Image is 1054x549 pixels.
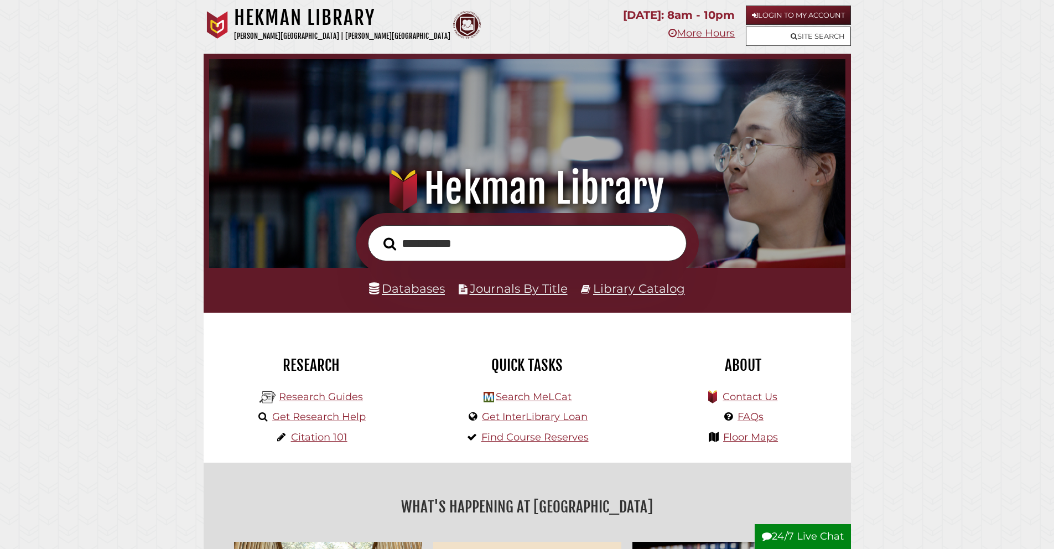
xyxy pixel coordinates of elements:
[383,237,396,251] i: Search
[746,6,851,25] a: Login to My Account
[723,391,777,403] a: Contact Us
[723,431,778,443] a: Floor Maps
[668,27,735,39] a: More Hours
[746,27,851,46] a: Site Search
[481,431,589,443] a: Find Course Reserves
[212,494,843,520] h2: What's Happening at [GEOGRAPHIC_DATA]
[378,234,402,254] button: Search
[496,391,572,403] a: Search MeLCat
[453,11,481,39] img: Calvin Theological Seminary
[272,411,366,423] a: Get Research Help
[279,391,363,403] a: Research Guides
[369,281,445,296] a: Databases
[738,411,764,423] a: FAQs
[234,6,450,30] h1: Hekman Library
[643,356,843,375] h2: About
[470,281,568,296] a: Journals By Title
[623,6,735,25] p: [DATE]: 8am - 10pm
[225,164,829,213] h1: Hekman Library
[484,392,494,402] img: Hekman Library Logo
[593,281,685,296] a: Library Catalog
[259,389,276,406] img: Hekman Library Logo
[234,30,450,43] p: [PERSON_NAME][GEOGRAPHIC_DATA] | [PERSON_NAME][GEOGRAPHIC_DATA]
[212,356,411,375] h2: Research
[428,356,627,375] h2: Quick Tasks
[482,411,588,423] a: Get InterLibrary Loan
[291,431,347,443] a: Citation 101
[204,11,231,39] img: Calvin University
